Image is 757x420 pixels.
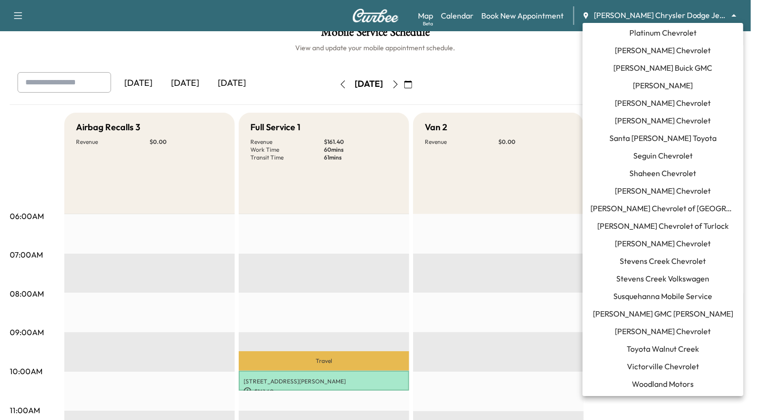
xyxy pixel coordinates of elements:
span: Victorville Chevrolet [627,360,699,372]
span: Santa [PERSON_NAME] Toyota [609,132,717,144]
span: Stevens Creek Chevrolet [620,255,706,267]
span: Platinum Chevrolet [629,27,697,39]
span: [PERSON_NAME] Chevrolet [615,97,711,109]
span: Seguin Chevrolet [633,150,693,161]
span: [PERSON_NAME] Chevrolet [615,185,711,197]
span: Stevens Creek Volkswagen [617,273,710,284]
span: [PERSON_NAME] Chevrolet [615,115,711,126]
span: [PERSON_NAME] Chevrolet of [GEOGRAPHIC_DATA] [590,202,736,214]
span: [PERSON_NAME] Chevrolet [615,44,711,56]
span: Toyota Walnut Creek [627,343,700,355]
span: Susquehanna Mobile Service [614,290,713,302]
span: [PERSON_NAME] Chevrolet of Turlock [597,220,729,232]
span: Woodland Motors [632,378,694,390]
span: Shaheen Chevrolet [630,167,697,179]
span: [PERSON_NAME] Chevrolet [615,238,711,249]
span: [PERSON_NAME] Chevrolet [615,325,711,337]
span: [PERSON_NAME] GMC [PERSON_NAME] [593,308,733,320]
span: [PERSON_NAME] Buick GMC [614,62,713,74]
span: [PERSON_NAME] [633,80,693,91]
